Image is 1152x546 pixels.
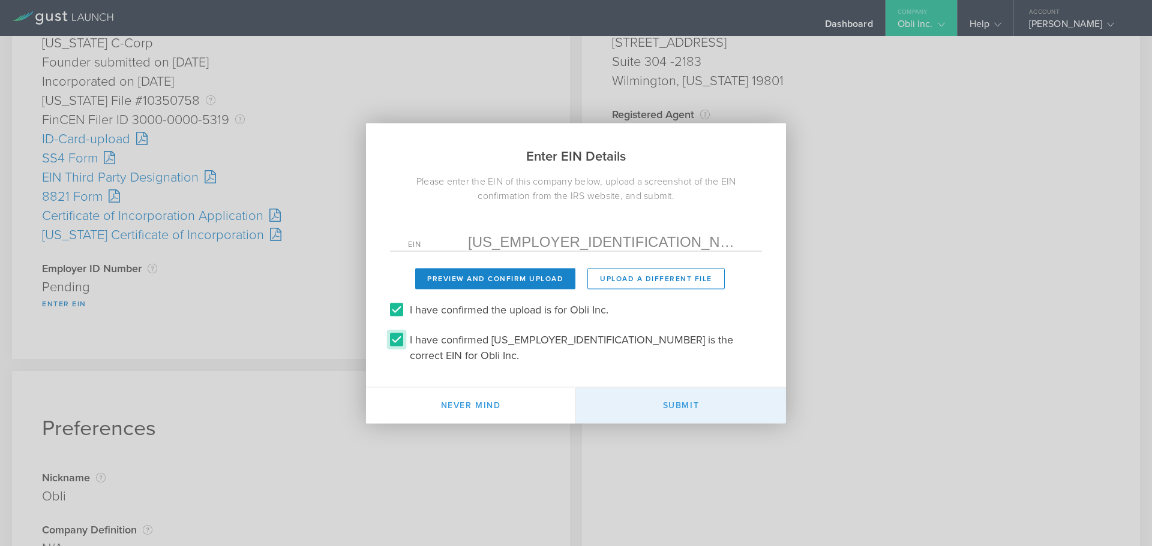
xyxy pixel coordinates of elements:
[415,268,575,289] button: Preview and Confirm Upload
[468,233,744,251] input: Required
[576,387,786,423] button: Submit
[366,123,786,174] h2: Enter EIN Details
[410,330,759,363] label: I have confirmed [US_EMPLOYER_IDENTIFICATION_NUMBER] is the correct EIN for Obli Inc.
[408,240,468,251] label: EIN
[366,174,786,203] div: Please enter the EIN of this company below, upload a screenshot of the EIN confirmation from the ...
[1092,488,1152,546] iframe: Chat Widget
[587,268,725,289] button: Upload a different File
[410,300,608,317] label: I have confirmed the upload is for Obli Inc.
[366,387,576,423] button: Never mind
